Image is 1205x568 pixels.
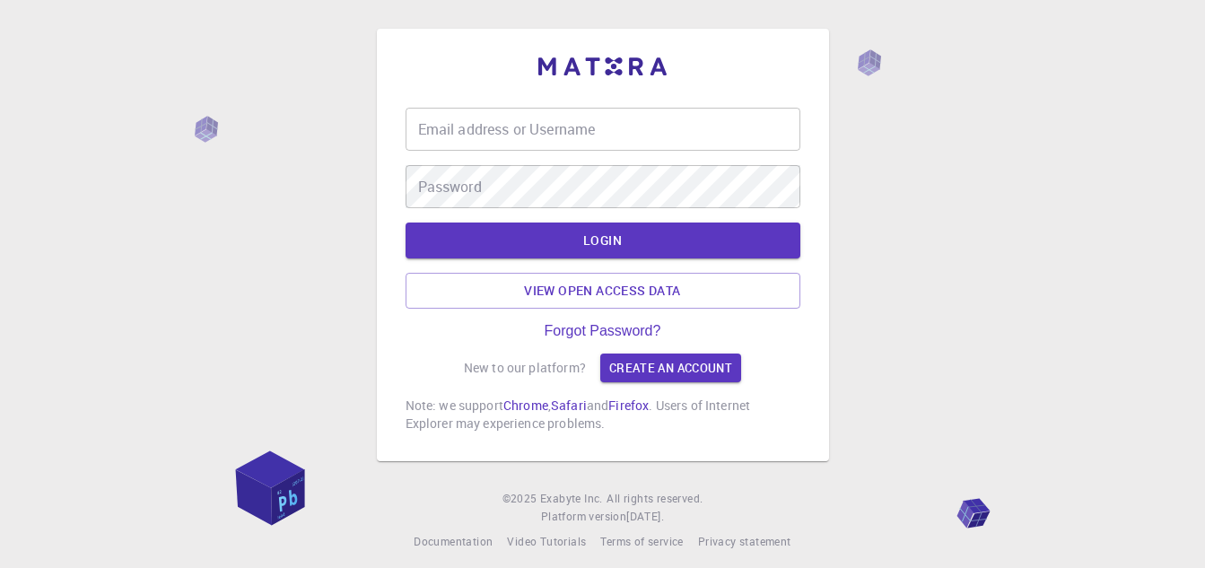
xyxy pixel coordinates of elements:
a: Safari [551,397,587,414]
a: Chrome [503,397,548,414]
span: All rights reserved. [607,490,703,508]
a: Forgot Password? [545,323,661,339]
a: Documentation [414,533,493,551]
span: Video Tutorials [507,534,586,548]
a: Exabyte Inc. [540,490,603,508]
span: Privacy statement [698,534,791,548]
span: [DATE] . [626,509,664,523]
p: Note: we support , and . Users of Internet Explorer may experience problems. [406,397,800,433]
a: View open access data [406,273,800,309]
button: LOGIN [406,223,800,258]
a: [DATE]. [626,508,664,526]
span: © 2025 [502,490,540,508]
a: Create an account [600,354,741,382]
a: Firefox [608,397,649,414]
span: Documentation [414,534,493,548]
span: Platform version [541,508,626,526]
a: Video Tutorials [507,533,586,551]
a: Privacy statement [698,533,791,551]
span: Terms of service [600,534,683,548]
p: New to our platform? [464,359,586,377]
a: Terms of service [600,533,683,551]
span: Exabyte Inc. [540,491,603,505]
